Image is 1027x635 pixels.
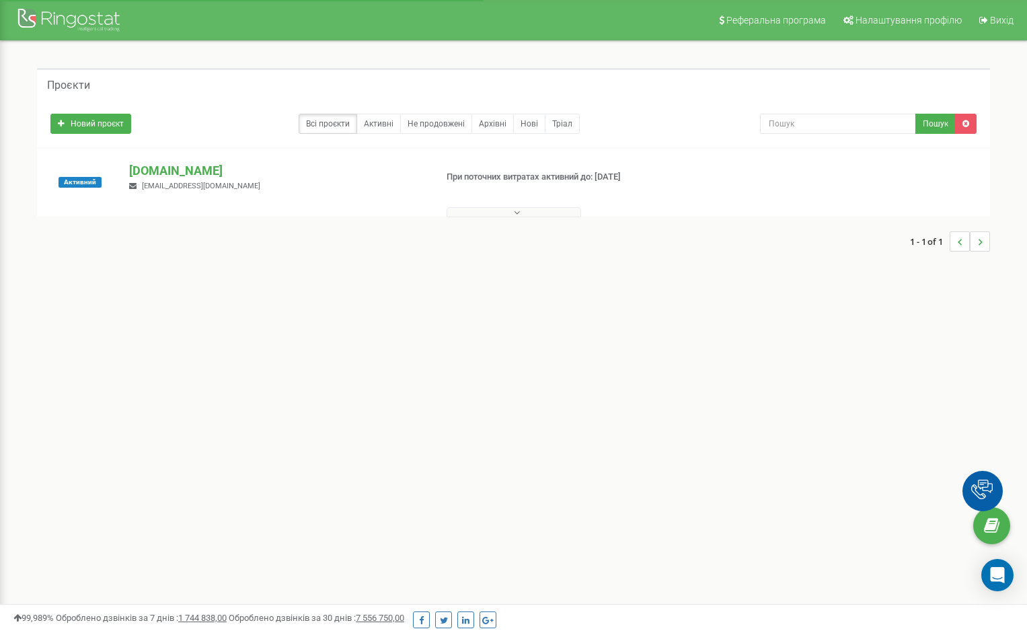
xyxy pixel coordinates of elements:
[447,171,663,184] p: При поточних витратах активний до: [DATE]
[545,114,580,134] a: Тріал
[760,114,916,134] input: Пошук
[129,162,424,180] p: [DOMAIN_NAME]
[990,15,1014,26] span: Вихід
[400,114,472,134] a: Не продовжені
[726,15,826,26] span: Реферальна програма
[981,559,1014,591] div: Open Intercom Messenger
[910,231,950,252] span: 1 - 1 of 1
[855,15,962,26] span: Налаштування профілю
[356,114,401,134] a: Активні
[142,182,260,190] span: [EMAIL_ADDRESS][DOMAIN_NAME]
[50,114,131,134] a: Новий проєкт
[915,114,956,134] button: Пошук
[513,114,545,134] a: Нові
[13,613,54,623] span: 99,989%
[178,613,227,623] u: 1 744 838,00
[56,613,227,623] span: Оброблено дзвінків за 7 днів :
[229,613,404,623] span: Оброблено дзвінків за 30 днів :
[299,114,357,134] a: Всі проєкти
[910,218,990,265] nav: ...
[59,177,102,188] span: Активний
[471,114,514,134] a: Архівні
[356,613,404,623] u: 7 556 750,00
[47,79,90,91] h5: Проєкти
